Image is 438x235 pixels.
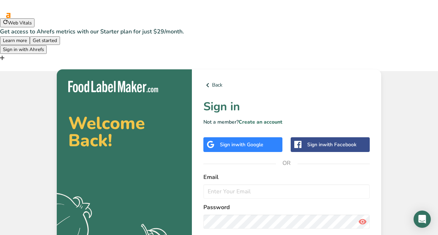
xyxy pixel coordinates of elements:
a: Back [203,81,370,89]
span: Sign in with Ahrefs [3,46,44,53]
a: Create an account [239,119,282,125]
span: with Google [235,141,263,148]
div: Sign in [307,141,356,148]
label: Password [203,203,370,212]
p: Not a member? [203,118,370,126]
button: Get started [30,36,60,45]
span: OR [276,152,298,174]
span: with Facebook [323,141,356,148]
label: Email [203,173,370,181]
div: Open Intercom Messenger [414,211,431,228]
h1: Sign in [203,98,370,115]
span: Web Vitals [8,20,32,26]
input: Enter Your Email [203,184,370,199]
img: Food Label Maker [68,81,158,93]
div: Sign in [220,141,263,148]
h2: Welcome Back! [68,115,180,149]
